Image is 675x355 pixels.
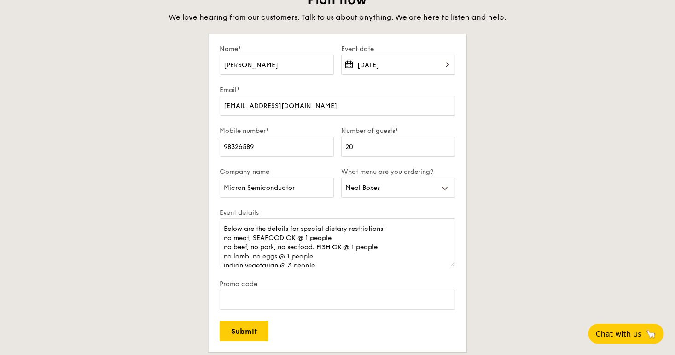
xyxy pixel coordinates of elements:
[169,13,506,22] span: We love hearing from our customers. Talk to us about anything. We are here to listen and help.
[220,45,334,53] label: Name*
[220,218,455,267] textarea: Let us know details such as your venue address, event time, preferred menu, dietary requirements,...
[220,280,455,288] label: Promo code
[220,168,334,176] label: Company name
[341,45,455,53] label: Event date
[220,209,455,217] label: Event details
[220,321,268,341] input: Submit
[220,127,334,135] label: Mobile number*
[596,330,642,338] span: Chat with us
[341,168,455,176] label: What menu are you ordering?
[588,324,664,344] button: Chat with us🦙
[341,127,455,135] label: Number of guests*
[220,86,455,94] label: Email*
[646,329,657,339] span: 🦙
